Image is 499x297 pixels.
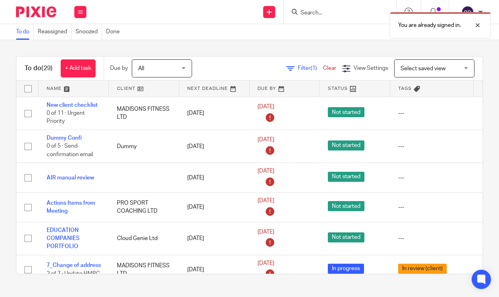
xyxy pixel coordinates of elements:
a: + Add task [61,59,96,77]
span: Filter [298,65,323,71]
td: Dummy [109,130,179,163]
a: AIR manual review [47,175,94,181]
div: --- [398,203,466,211]
span: Not started [328,140,364,151]
td: [DATE] [179,163,249,193]
span: (29) [41,65,53,71]
div: --- [398,142,466,151]
span: (1) [311,65,317,71]
a: 7_Change of address [47,262,101,268]
div: --- [398,234,466,242]
a: Snoozed [76,24,102,40]
span: Not started [328,201,364,211]
span: View Settings [354,65,388,71]
span: [DATE] [258,198,274,203]
span: Not started [328,107,364,117]
span: [DATE] [258,229,274,235]
a: New client checklist [47,102,98,108]
a: To do [16,24,34,40]
td: [DATE] [179,130,249,163]
span: [DATE] [258,137,274,143]
span: Not started [328,172,364,182]
span: [DATE] [258,169,274,174]
a: Clear [323,65,336,71]
a: Dummy Confi [47,135,82,141]
a: EDUCATION COMPANIES PORTFOLIO [47,228,80,250]
td: Cloud Genie Ltd [109,222,179,255]
td: MADISONS FITNESS LTD [109,255,179,285]
span: 2 of 7 · Update HMRC [47,271,100,277]
span: Select saved view [401,66,446,71]
h1: To do [25,64,53,73]
td: PRO SPORT COACHING LTD [109,193,179,222]
div: --- [398,174,466,182]
span: In progress [328,264,364,274]
p: You are already signed in. [398,21,461,29]
td: [DATE] [179,255,249,285]
a: Reassigned [38,24,72,40]
span: [DATE] [258,104,274,110]
p: Due by [110,64,128,72]
span: Tags [398,86,412,91]
span: 0 of 5 · Send confirmation email [47,144,93,158]
img: Pixie [16,6,56,17]
td: [DATE] [179,222,249,255]
td: [DATE] [179,97,249,130]
span: 0 of 11 · Urgent Priority [47,110,85,124]
td: MADISONS FITNESS LTD [109,97,179,130]
a: Actions Items from Meeting [47,200,95,214]
td: [DATE] [179,193,249,222]
span: Not started [328,232,364,242]
a: Done [106,24,124,40]
span: [DATE] [258,260,274,266]
img: svg%3E [461,6,474,18]
span: All [138,66,144,71]
span: In review (client) [398,264,447,274]
div: --- [398,109,466,117]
